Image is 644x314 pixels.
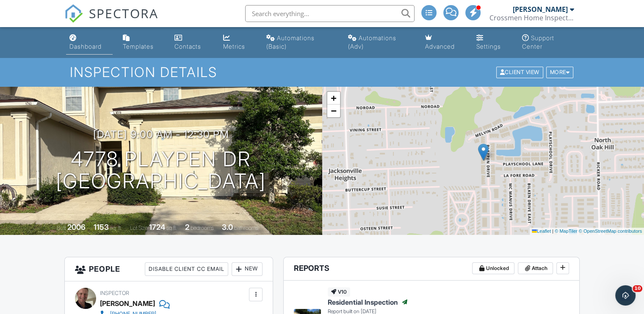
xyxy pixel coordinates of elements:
input: Search everything... [245,5,415,22]
div: 2 [185,223,189,231]
a: © MapTiler [555,229,578,234]
div: Disable Client CC Email [145,262,228,276]
a: Automations (Advanced) [345,30,415,55]
a: Automations (Basic) [263,30,337,55]
div: Advanced [425,43,455,50]
a: Contacts [171,30,213,55]
div: Client View [496,67,543,78]
a: Advanced [422,30,467,55]
div: New [232,262,263,276]
a: Zoom out [327,105,340,117]
span: + [331,93,336,103]
div: [PERSON_NAME] [100,297,155,310]
a: Zoom in [327,92,340,105]
a: Dashboard [66,30,113,55]
span: Lot Size [130,225,148,231]
div: Crossmen Home Inspections [489,14,574,22]
span: 10 [633,285,642,292]
a: © OpenStreetMap contributors [579,229,642,234]
span: Inspector [100,290,129,296]
h1: 4778 Playpen Dr [GEOGRAPHIC_DATA] [56,148,266,193]
a: Support Center [519,30,578,55]
div: Automations (Basic) [266,34,315,50]
a: Settings [473,30,512,55]
div: Contacts [174,43,201,50]
div: Settings [476,43,501,50]
span: bedrooms [191,225,214,231]
a: Metrics [220,30,256,55]
span: sq. ft. [110,225,122,231]
h3: [DATE] 9:00 am - 12:30 pm [93,129,229,140]
div: 3.0 [222,223,233,231]
div: 1724 [149,223,165,231]
div: Dashboard [69,43,102,50]
span: sq.ft. [166,225,177,231]
a: Client View [495,69,545,75]
span: | [552,229,553,234]
div: 1153 [94,223,109,231]
div: Metrics [223,43,245,50]
span: SPECTORA [89,4,158,22]
a: Leaflet [532,229,551,234]
span: Built [57,225,66,231]
div: Automations (Adv) [348,34,396,50]
div: Support Center [522,34,554,50]
div: Templates [123,43,154,50]
div: [PERSON_NAME] [513,5,568,14]
a: Templates [119,30,165,55]
img: Marker [478,143,489,161]
h3: People [65,257,273,281]
a: SPECTORA [64,11,158,29]
div: More [546,67,574,78]
div: 2006 [67,223,86,231]
span: bathrooms [234,225,258,231]
span: − [331,105,336,116]
h1: Inspection Details [70,65,574,80]
img: The Best Home Inspection Software - Spectora [64,4,83,23]
iframe: Intercom live chat [615,285,636,306]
